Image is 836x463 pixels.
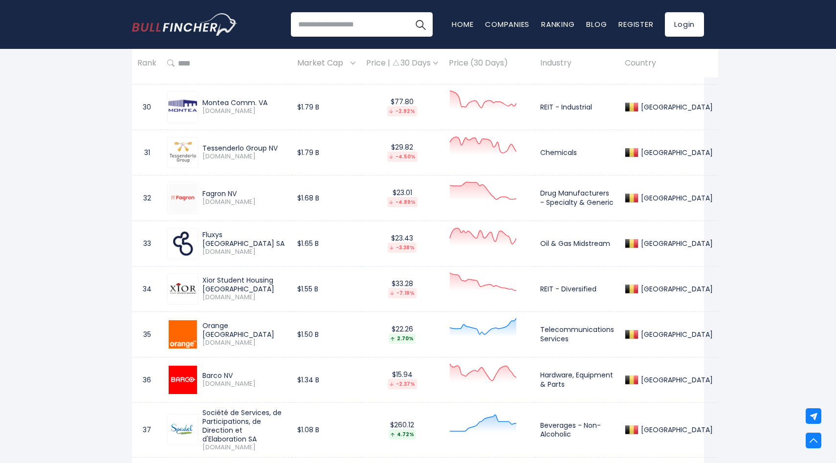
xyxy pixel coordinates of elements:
[387,152,418,162] div: -4.50%
[132,49,162,78] th: Rank
[292,130,361,175] td: $1.79 B
[202,276,286,293] div: Xior Student Housing [GEOGRAPHIC_DATA]
[638,148,713,157] div: [GEOGRAPHIC_DATA]
[638,425,713,434] div: [GEOGRAPHIC_DATA]
[292,357,361,402] td: $1.34 B
[535,84,619,130] td: REIT - Industrial
[366,143,438,162] div: $29.82
[202,408,286,444] div: Société de Services, de Participations, de Direction et d'Elaboration SA
[366,234,438,253] div: $23.43
[387,106,417,116] div: -2.92%
[132,220,162,266] td: 33
[169,229,197,258] img: FLUX.BR.png
[202,230,286,248] div: Fluxys [GEOGRAPHIC_DATA] SA
[638,375,713,384] div: [GEOGRAPHIC_DATA]
[638,330,713,339] div: [GEOGRAPHIC_DATA]
[535,130,619,175] td: Chemicals
[535,266,619,311] td: REIT - Diversified
[619,49,718,78] th: Country
[169,93,197,121] img: MONT.BR.png
[169,366,197,394] img: BAR.BR.png
[132,175,162,220] td: 32
[387,197,418,207] div: -4.89%
[535,311,619,357] td: Telecommunications Services
[169,275,197,303] img: XIOR.BR.png
[388,288,417,298] div: -7.19%
[638,103,713,111] div: [GEOGRAPHIC_DATA]
[202,248,286,256] span: [DOMAIN_NAME]
[202,153,286,161] span: [DOMAIN_NAME]
[169,138,197,167] img: TESB.BR.png
[132,266,162,311] td: 34
[292,402,361,458] td: $1.08 B
[132,402,162,458] td: 37
[535,357,619,402] td: Hardware, Equipment & Parts
[132,13,237,36] a: Go to homepage
[297,56,348,71] span: Market Cap
[485,19,529,29] a: Companies
[132,311,162,357] td: 35
[132,13,238,36] img: Bullfincher logo
[132,130,162,175] td: 31
[169,418,197,441] img: SPA.BR.png
[541,19,574,29] a: Ranking
[202,107,286,115] span: [DOMAIN_NAME]
[665,12,704,37] a: Login
[618,19,653,29] a: Register
[292,266,361,311] td: $1.55 B
[202,198,286,206] span: [DOMAIN_NAME]
[202,98,286,107] div: Montea Comm. VA
[202,321,286,339] div: Orange [GEOGRAPHIC_DATA]
[388,379,417,389] div: -2.37%
[366,58,438,68] div: Price | 30 Days
[202,189,286,198] div: Fagron NV
[535,49,619,78] th: Industry
[638,239,713,248] div: [GEOGRAPHIC_DATA]
[366,420,438,440] div: $260.12
[366,370,438,389] div: $15.94
[389,333,416,344] div: 2.70%
[408,12,433,37] button: Search
[366,97,438,116] div: $77.80
[132,84,162,130] td: 30
[586,19,607,29] a: Blog
[202,380,286,388] span: [DOMAIN_NAME]
[389,429,416,440] div: 4.72%
[292,220,361,266] td: $1.65 B
[535,220,619,266] td: Oil & Gas Midstream
[202,339,286,347] span: [DOMAIN_NAME]
[202,144,286,153] div: Tessenderlo Group NV
[169,320,197,349] img: OBEL.BR.png
[443,49,535,78] th: Price (30 Days)
[452,19,473,29] a: Home
[292,84,361,130] td: $1.79 B
[638,194,713,202] div: [GEOGRAPHIC_DATA]
[366,188,438,207] div: $23.01
[638,285,713,293] div: [GEOGRAPHIC_DATA]
[292,175,361,220] td: $1.68 B
[169,184,197,212] img: FAGR.BR.png
[202,293,286,302] span: [DOMAIN_NAME]
[535,402,619,458] td: Beverages - Non-Alcoholic
[202,443,286,452] span: [DOMAIN_NAME]
[388,243,417,253] div: -3.38%
[535,175,619,220] td: Drug Manufacturers - Specialty & Generic
[202,371,286,380] div: Barco NV
[132,357,162,402] td: 36
[366,279,438,298] div: $33.28
[366,325,438,344] div: $22.26
[292,311,361,357] td: $1.50 B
